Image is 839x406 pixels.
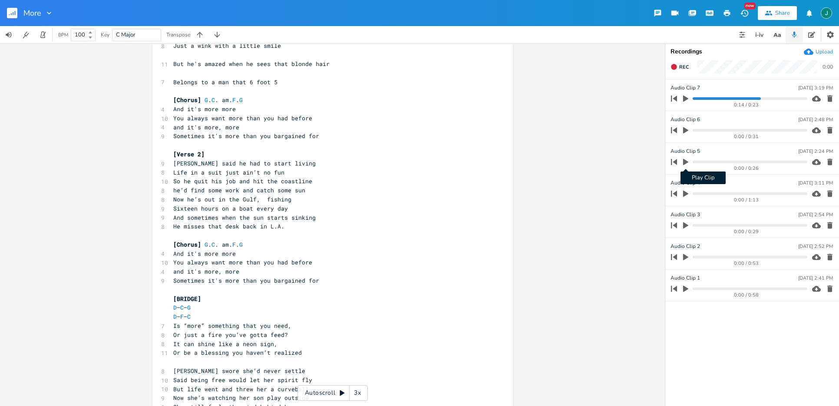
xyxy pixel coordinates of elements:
span: . . am. . [173,96,243,104]
span: Life in a suit just ain’t no fun [173,168,284,176]
span: You always want more than you had before [173,258,312,266]
div: 0:00 / 0:31 [686,134,807,139]
button: Play Clip [680,155,691,169]
span: Sometimes it's more than you bargained for [173,132,319,140]
span: D [173,313,177,320]
span: Or just a fire you’ve gotta feed? [173,331,288,339]
span: Is “more” something that you need, [173,322,291,330]
div: 0:00 [822,64,833,69]
span: [BRIDGE] [173,295,201,303]
span: . . am. . [173,241,243,248]
span: G [205,241,208,248]
span: Sixteen hours on a boat every day [173,205,288,212]
button: Rec [667,60,692,74]
span: G [187,304,191,311]
div: Autoscroll [297,385,368,401]
span: F [180,313,184,320]
span: [PERSON_NAME] said he had to start living [173,159,316,167]
span: [Chorus] [173,241,201,248]
div: 0:00 / 0:29 [686,229,807,234]
div: 0:00 / 0:58 [686,293,807,297]
span: And sometimes when the sun starts sinking [173,214,316,221]
span: [PERSON_NAME] swore she’d never settle [173,367,305,375]
span: More [23,9,41,17]
div: 0:00 / 0:26 [686,166,807,171]
span: Audio Clip 4 [671,179,700,187]
div: 0:14 / 0:23 [686,102,807,107]
div: [DATE] 2:52 PM [798,244,833,249]
div: 0:00 / 0:53 [686,261,807,266]
div: [DATE] 2:41 PM [798,276,833,281]
span: C [180,304,184,311]
div: Transpose [166,32,190,37]
span: Now she’s watching her son play outside [173,394,309,402]
span: and it's more, more [173,267,239,275]
span: Rec [679,64,689,70]
span: Audio Clip 6 [671,116,700,124]
button: Share [758,6,797,20]
div: [DATE] 2:54 PM [798,212,833,217]
span: Audio Clip 3 [671,211,700,219]
span: So he quit his job and hit the coastline [173,177,312,185]
span: – – [173,304,191,311]
span: [Verse 2] [173,150,205,158]
span: Now he’s out in the Gulf, fishing [173,195,291,203]
div: BPM [58,33,68,37]
div: [DATE] 2:48 PM [798,117,833,122]
span: And it's more more [173,105,236,113]
span: Audio Clip 2 [671,242,700,251]
div: [DATE] 2:24 PM [798,149,833,154]
span: – – [173,313,191,320]
span: [Chorus] [173,96,201,104]
span: C [211,96,215,104]
div: Share [775,9,790,17]
div: New [744,3,756,9]
button: Upload [804,47,833,56]
div: Upload [816,48,833,55]
span: G [205,96,208,104]
span: F [232,96,236,104]
div: Recordings [671,49,834,55]
span: Sometimes it's more than you bargained for [173,277,319,284]
div: Key [101,32,109,37]
div: [DATE] 3:19 PM [798,86,833,90]
img: Jim Rudolf [821,7,832,19]
span: D [173,304,177,311]
span: F [232,241,236,248]
span: He misses that desk back in L.A. [173,222,284,230]
span: G [239,241,243,248]
button: New [736,5,753,21]
span: C [187,313,191,320]
span: he’d find some work and catch some sun [173,186,305,194]
span: C [211,241,215,248]
span: C Major [116,31,135,39]
span: Or be a blessing you haven’t realized [173,349,302,356]
span: and it's more, more [173,123,239,131]
span: And it's more more [173,250,236,257]
span: But he's amazed when he sees that blonde hair [173,60,330,68]
span: Audio Clip 1 [671,274,700,282]
div: [DATE] 3:11 PM [798,181,833,185]
span: Audio Clip 7 [671,84,700,92]
div: 0:00 / 1:13 [686,198,807,202]
span: It can shine like a neon sign, [173,340,277,348]
span: Said being free would let her spirit fly [173,376,312,384]
span: Audio Clip 5 [671,147,700,155]
div: 3x [350,385,365,401]
span: G [239,96,243,104]
span: But life went and threw her a curveball [173,385,309,393]
span: Belongs to a man that 6 foot 5 [173,78,277,86]
span: You always want more than you had before [173,114,312,122]
span: Just a wink with a little smile [173,42,281,50]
